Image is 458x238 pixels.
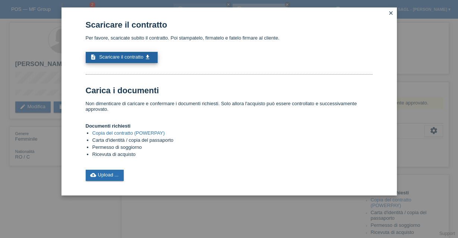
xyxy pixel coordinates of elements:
a: description Scaricare il contratto get_app [86,52,158,63]
li: Permesso di soggiorno [92,144,373,151]
h1: Carica i documenti [86,86,373,95]
h1: Scaricare il contratto [86,20,373,29]
a: cloud_uploadUpload ... [86,170,124,181]
h4: Documenti richiesti [86,123,373,129]
a: close [386,9,396,18]
p: Per favore, scaricate subito il contratto. Poi stampatelo, firmatelo e fatelo firmare al cliente. [86,35,373,41]
a: Copia del contratto (POWERPAY) [92,130,165,136]
i: cloud_upload [90,172,96,178]
i: get_app [145,54,151,60]
li: Ricevuta di acquisto [92,151,373,159]
p: Non dimenticare di caricare e confermare i documenti richiesti. Solo allora l'acquisto può essere... [86,101,373,112]
i: close [388,10,394,16]
span: Scaricare il contratto [99,54,143,60]
li: Carta d'identità / copia del passaporto [92,137,373,144]
i: description [90,54,96,60]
